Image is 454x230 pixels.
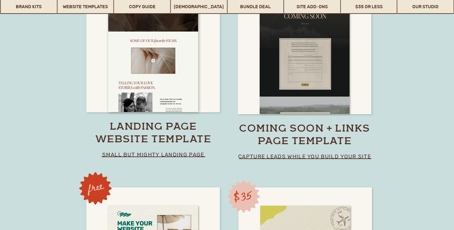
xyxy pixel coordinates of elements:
[228,188,256,205] h3: $35
[77,57,233,80] h2: Designed to
[77,44,233,57] h2: Built to perform
[89,150,218,159] p: small but mighty landing page
[227,152,383,161] p: capture leads while you build your site
[71,77,239,108] h2: stand out
[239,123,371,148] a: coming soon + links page template
[87,121,220,146] a: landing page website template
[82,178,109,195] h3: free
